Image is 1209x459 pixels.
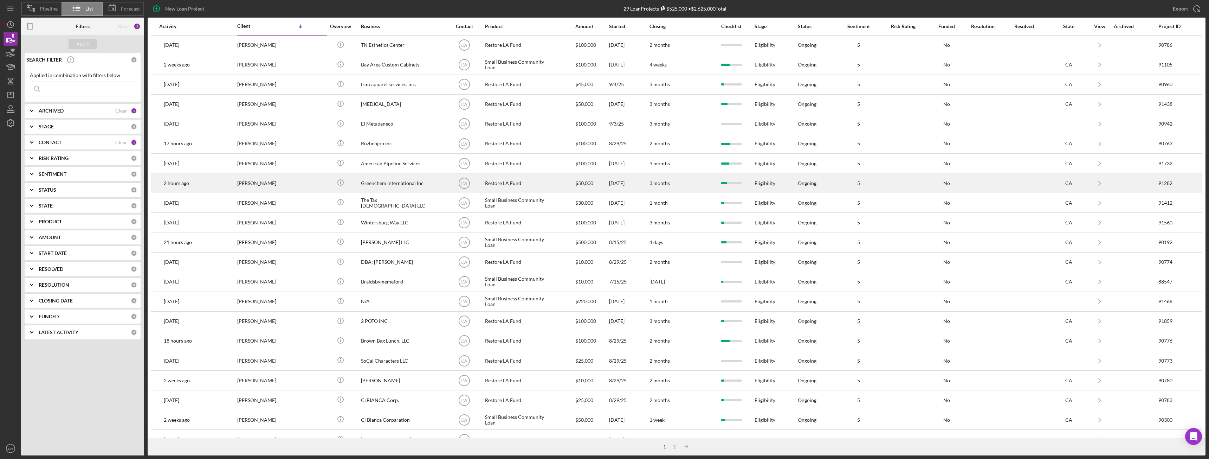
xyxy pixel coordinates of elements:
[931,279,962,285] div: No
[237,332,308,350] div: [PERSON_NAME]
[237,273,308,291] div: [PERSON_NAME]
[461,63,468,68] text: LW
[575,121,596,127] span: $100,000
[1055,62,1083,68] div: CA
[39,250,67,256] b: START DATE
[609,24,641,29] div: Started
[841,121,876,127] div: 5
[798,259,816,265] div: Ongoing
[841,161,876,166] div: 5
[164,200,179,206] time: 2025-09-17 19:47
[85,6,93,12] span: List
[1158,213,1187,232] div: 91560
[649,160,670,166] time: 3 months
[575,259,593,265] span: $10,000
[755,312,788,331] div: Eligibility
[1158,351,1187,370] div: 90773
[717,24,746,29] div: Checklist
[164,141,192,146] time: 2025-09-24 22:52
[575,42,596,48] span: $100,000
[649,62,667,68] time: 4 weeks
[164,338,192,344] time: 2025-09-24 21:52
[1158,174,1187,192] div: 91282
[931,42,962,48] div: No
[485,115,555,133] div: Restore LA Fund
[649,318,670,324] time: 3 months
[575,101,593,107] span: $50,000
[131,139,137,146] div: 1
[931,338,962,344] div: No
[841,338,876,344] div: 5
[1055,338,1083,344] div: CA
[485,36,555,55] div: Restore LA Fund
[131,187,137,193] div: 0
[798,200,816,206] div: Ongoing
[485,292,555,311] div: Small Business Community Loan
[361,56,431,74] div: Bay Area Custom Cabinets
[361,273,431,291] div: Braidsbymemeford
[361,174,431,192] div: Greenchem International Inc
[755,273,788,291] div: Eligibility
[164,161,179,166] time: 2025-09-23 23:53
[237,292,308,311] div: [PERSON_NAME]
[1055,101,1083,107] div: CA
[575,298,596,304] span: $220,000
[841,318,876,324] div: 5
[164,121,179,127] time: 2025-09-03 20:34
[461,141,468,146] text: LW
[798,82,816,87] div: Ongoing
[755,253,788,272] div: Eligibility
[39,203,53,209] b: STATE
[798,220,816,225] div: Ongoing
[798,338,816,344] div: Ongoing
[609,351,641,370] div: 8/29/25
[39,235,61,240] b: AMOUNT
[755,213,788,232] div: Eligibility
[30,72,135,78] div: Applied in combination with filters below
[237,193,308,212] div: [PERSON_NAME]
[755,134,788,153] div: Eligibility
[609,332,641,350] div: 8/29/25
[1014,24,1046,29] div: Resolved
[237,174,308,192] div: [PERSON_NAME]
[40,6,58,12] span: Pipeline
[164,62,190,68] time: 2025-09-09 23:41
[609,193,641,212] div: [DATE]
[485,75,555,94] div: Restore LA Fund
[798,180,816,186] div: Ongoing
[649,358,670,364] time: 2 months
[575,358,593,364] span: $25,000
[609,253,641,272] div: 8/29/25
[1055,161,1083,166] div: CA
[39,124,54,129] b: STAGE
[1091,24,1108,29] div: View
[361,213,431,232] div: Wintersburg Way LLC
[1158,292,1187,311] div: 91468
[609,154,641,173] div: [DATE]
[361,233,431,251] div: [PERSON_NAME] LLC
[755,292,788,311] div: Eligibility
[461,82,468,87] text: LW
[575,180,593,186] span: $50,000
[461,280,468,285] text: LW
[361,312,431,331] div: 2 POTO INC
[575,239,596,245] span: $500,000
[1055,24,1083,29] div: State
[1055,82,1083,87] div: CA
[931,121,962,127] div: No
[609,134,641,153] div: 8/29/25
[649,200,668,206] time: 1 month
[131,218,137,225] div: 0
[76,39,89,49] div: Apply
[841,101,876,107] div: 5
[461,299,468,304] text: LW
[798,299,816,304] div: Ongoing
[1173,2,1188,16] div: Export
[649,42,670,48] time: 2 months
[361,253,431,272] div: DBA: [PERSON_NAME]
[485,253,555,272] div: Restore LA Fund
[1158,253,1187,272] div: 90774
[237,95,308,114] div: [PERSON_NAME]
[575,279,593,285] span: $10,000
[461,339,468,344] text: LW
